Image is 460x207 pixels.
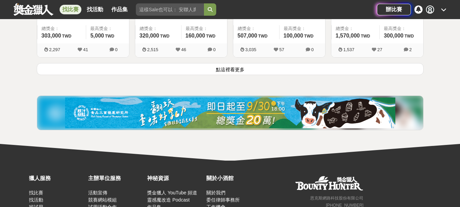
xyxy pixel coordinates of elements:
span: TWD [206,34,215,39]
span: 1,537 [343,47,354,52]
span: 總獎金： [42,25,82,32]
span: 0 [311,47,314,52]
span: 2,515 [147,47,158,52]
a: 關於我們 [206,190,225,195]
span: 507,000 [238,33,257,39]
div: 8 [426,5,434,14]
a: 靈感魔改造 Podcast [147,197,189,203]
span: TWD [361,34,370,39]
a: 作品集 [109,5,130,14]
span: 27 [377,47,382,52]
span: TWD [160,34,169,39]
span: 0 [115,47,117,52]
a: 找活動 [29,197,43,203]
a: 委任律師事務所 [206,197,240,203]
span: 303,000 [42,33,61,39]
div: 關於小酒館 [206,174,262,182]
span: 320,000 [140,33,159,39]
a: 找活動 [84,5,106,14]
div: 獵人服務 [29,174,85,182]
small: 恩克斯網路科技股份有限公司 [310,196,363,201]
span: TWD [304,34,313,39]
span: 最高獎金： [384,25,419,32]
span: TWD [62,34,71,39]
span: 總獎金： [140,25,177,32]
a: 競賽網站模組 [88,197,117,203]
span: 總獎金： [336,25,376,32]
div: 主辦單位服務 [88,174,144,182]
span: 57 [279,47,284,52]
img: 11b6bcb1-164f-4f8f-8046-8740238e410a.jpg [65,98,395,128]
a: 找比賽 [60,5,81,14]
a: 找比賽 [29,190,43,195]
span: 3,035 [245,47,256,52]
span: 100,000 [284,33,303,39]
span: 2 [409,47,412,52]
span: 160,000 [186,33,205,39]
span: 最高獎金： [186,25,223,32]
a: 活動宣傳 [88,190,107,195]
span: 最高獎金： [90,25,125,32]
span: TWD [258,34,267,39]
span: 總獎金： [238,25,275,32]
span: 41 [83,47,88,52]
span: 1,570,000 [336,33,360,39]
span: 2,297 [49,47,60,52]
span: 46 [181,47,186,52]
a: 辦比賽 [377,4,411,15]
input: 這樣Sale也可以： 安聯人壽創意銷售法募集 [136,3,204,16]
span: 5,000 [90,33,104,39]
div: 神秘資源 [147,174,203,182]
button: 點這裡看更多 [37,63,424,75]
span: 0 [213,47,216,52]
span: TWD [105,34,114,39]
span: 最高獎金： [284,25,321,32]
span: 300,000 [384,33,403,39]
a: 獎金獵人 YouTube 頻道 [147,190,197,195]
span: TWD [405,34,414,39]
